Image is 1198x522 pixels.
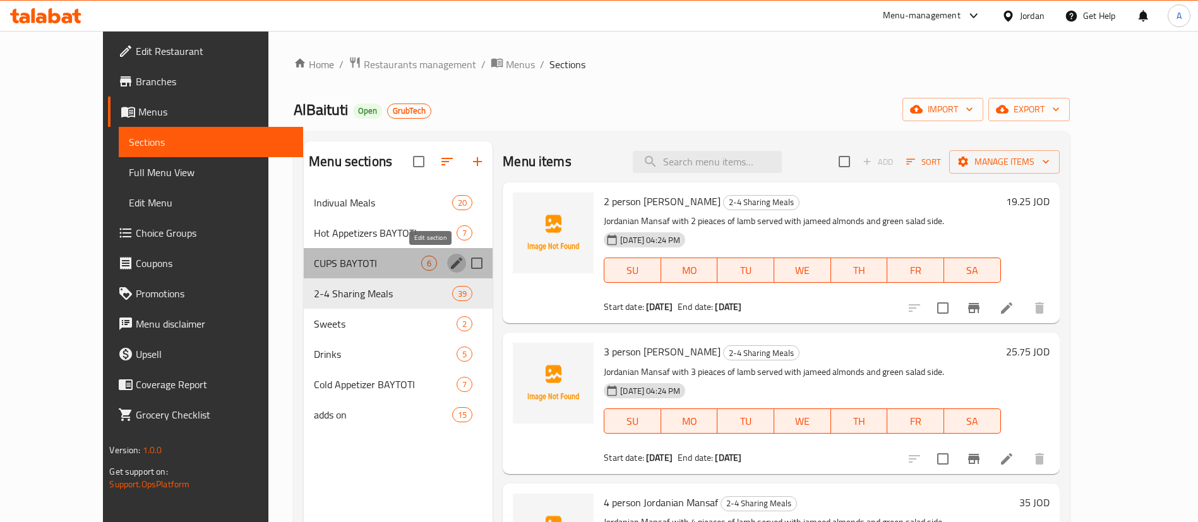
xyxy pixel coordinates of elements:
div: CUPS BAYTOTI6edit [304,248,493,278]
nav: breadcrumb [294,56,1069,73]
span: 4 person Jordanian Mansaf [604,493,718,512]
span: Select to update [930,446,956,472]
li: / [339,57,344,72]
button: SU [604,258,661,283]
div: Sweets2 [304,309,493,339]
b: [DATE] [646,449,673,466]
span: Sections [549,57,585,72]
button: delete [1024,293,1055,323]
span: Drinks [314,347,457,362]
a: Edit menu item [999,300,1014,316]
div: items [452,407,472,422]
input: search [633,151,782,173]
span: 2-4 Sharing Meals [314,286,452,301]
button: TH [831,408,888,434]
span: SA [949,261,996,280]
h6: 19.25 JOD [1006,193,1050,210]
div: Indivual Meals20 [304,187,493,218]
span: TH [836,412,883,430]
span: Menus [506,57,535,72]
a: Edit Menu [119,187,303,218]
a: Edit menu item [999,451,1014,466]
span: SA [949,412,996,430]
span: Sort [906,155,941,169]
span: 7 [457,379,472,391]
a: Menu disclaimer [108,309,303,339]
h2: Menu items [503,152,572,171]
span: Restaurants management [364,57,476,72]
span: TU [722,412,769,430]
span: Coupons [136,256,293,271]
button: TU [717,258,774,283]
span: import [913,102,973,117]
span: Coverage Report [136,377,293,392]
div: 2-4 Sharing Meals39 [304,278,493,309]
span: 20 [453,197,472,209]
b: [DATE] [715,449,741,466]
span: Branches [136,74,293,89]
span: Grocery Checklist [136,407,293,422]
button: WE [774,408,831,434]
span: Sweets [314,316,457,331]
a: Sections [119,127,303,157]
b: [DATE] [646,299,673,315]
button: FR [887,258,944,283]
span: adds on [314,407,452,422]
button: FR [887,408,944,434]
span: Choice Groups [136,225,293,240]
span: 1.0.0 [143,442,162,458]
p: Jordanian Mansaf with 2 pieaces of lamb served with jameed almonds and green salad side. [604,213,1000,229]
button: SU [604,408,661,434]
li: / [481,57,486,72]
a: Branches [108,66,303,97]
a: Coverage Report [108,369,303,400]
button: edit [447,254,466,273]
span: GrubTech [388,105,431,116]
div: Menu-management [883,8,961,23]
span: Start date: [604,299,644,315]
nav: Menu sections [304,182,493,435]
a: Promotions [108,278,303,309]
span: Edit Restaurant [136,44,293,59]
span: TH [836,261,883,280]
div: Cold Appetizer BAYTOTI7 [304,369,493,400]
span: Select to update [930,295,956,321]
button: Branch-specific-item [959,444,989,474]
a: Edit Restaurant [108,36,303,66]
button: export [988,98,1070,121]
span: Start date: [604,449,644,466]
a: Coupons [108,248,303,278]
button: Manage items [949,150,1060,174]
span: [DATE] 04:24 PM [615,385,685,397]
div: items [421,256,437,271]
span: 2-4 Sharing Meals [724,346,799,360]
span: SU [609,261,656,280]
span: Open [353,105,382,116]
div: 2-4 Sharing Meals [723,195,800,210]
a: Choice Groups [108,218,303,248]
a: Upsell [108,339,303,369]
h6: 35 JOD [1019,494,1050,511]
li: / [540,57,544,72]
span: FR [892,412,939,430]
span: WE [779,261,826,280]
span: [DATE] 04:24 PM [615,234,685,246]
a: Restaurants management [349,56,476,73]
p: Jordanian Mansaf with 3 pieaces of lamb served with jameed almonds and green salad side. [604,364,1000,380]
button: SA [944,258,1001,283]
span: AlBaituti [294,95,348,124]
span: Menu disclaimer [136,316,293,331]
span: A [1177,9,1182,23]
span: Upsell [136,347,293,362]
img: 3 person Jordanian Mansaf [513,343,594,424]
a: Menus [108,97,303,127]
button: MO [661,408,718,434]
span: Get support on: [109,463,167,480]
div: items [457,347,472,362]
div: items [452,286,472,301]
span: Cold Appetizer BAYTOTI [314,377,457,392]
button: TU [717,408,774,434]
